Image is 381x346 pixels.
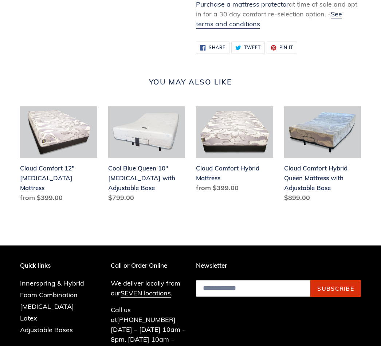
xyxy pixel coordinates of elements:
[20,78,361,86] h2: You may also like
[284,106,361,205] a: Cloud Comfort Hybrid Queen Mattress with Adjustable Base
[20,314,37,322] a: Latex
[20,106,97,205] a: Cloud Comfort 12" Memory Foam Mattress
[20,302,74,311] a: [MEDICAL_DATA]
[196,106,273,196] a: Cloud Comfort Hybrid Mattress
[111,262,185,269] p: Call or Order Online
[108,106,185,205] a: Cool Blue Queen 10" Memory Foam with Adjustable Base
[310,280,361,297] button: Subscribe
[20,279,84,287] a: Innerspring & Hybrid
[121,289,171,298] a: SEVEN locations
[279,46,294,50] span: Pin it
[20,326,73,334] a: Adjustable Bases
[196,262,361,269] p: Newsletter
[20,291,78,299] a: Foam Combination
[111,278,185,298] p: We deliver locally from our .
[317,285,354,292] span: Subscribe
[196,280,310,297] input: Email address
[196,10,342,29] a: See terms and conditions
[117,315,176,324] a: [PHONE_NUMBER]
[209,46,225,50] span: Share
[244,46,261,50] span: Tweet
[20,262,95,269] p: Quick links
